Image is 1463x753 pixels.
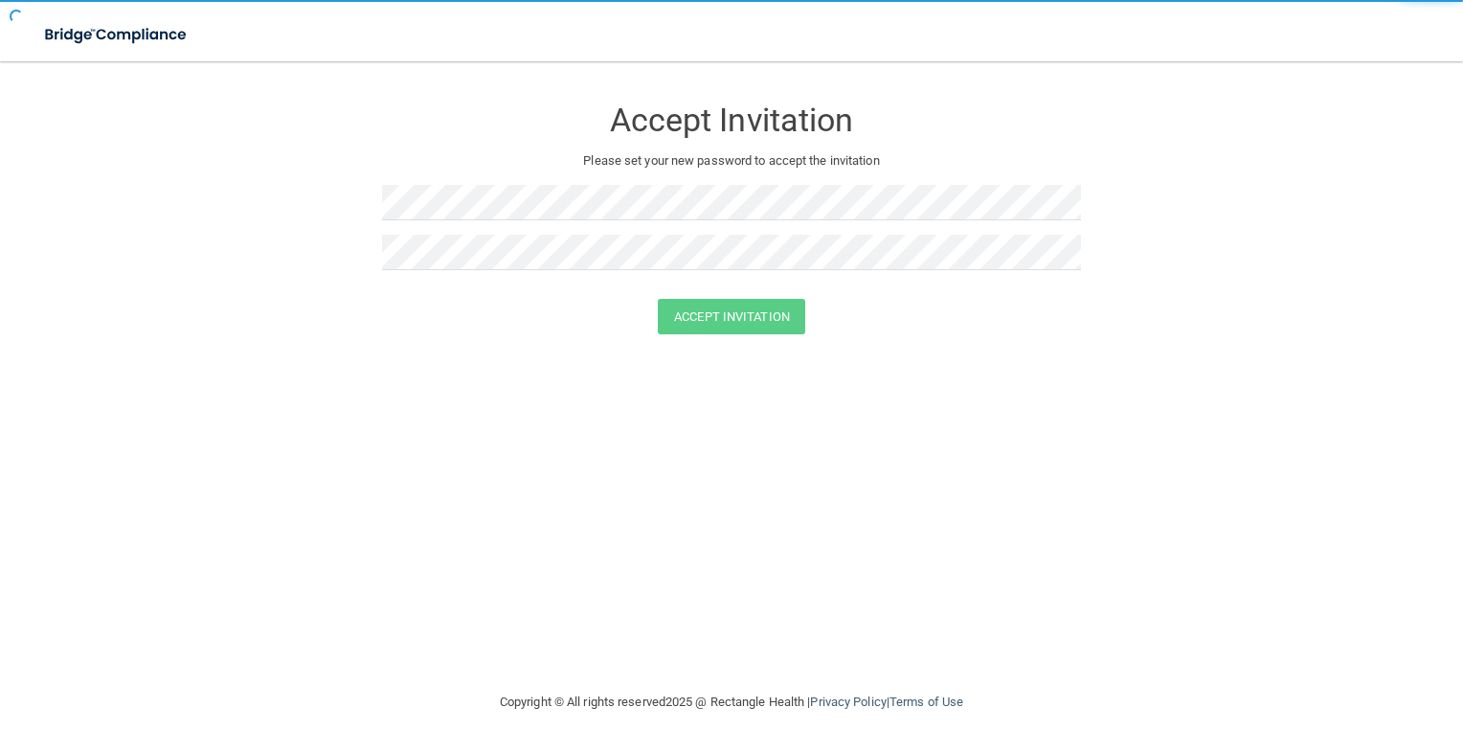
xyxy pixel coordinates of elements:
[810,695,886,709] a: Privacy Policy
[382,672,1081,733] div: Copyright © All rights reserved 2025 @ Rectangle Health | |
[658,299,805,334] button: Accept Invitation
[29,15,205,55] img: bridge_compliance_login_screen.278c3ca4.svg
[396,149,1067,172] p: Please set your new password to accept the invitation
[889,695,963,709] a: Terms of Use
[382,103,1081,138] h3: Accept Invitation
